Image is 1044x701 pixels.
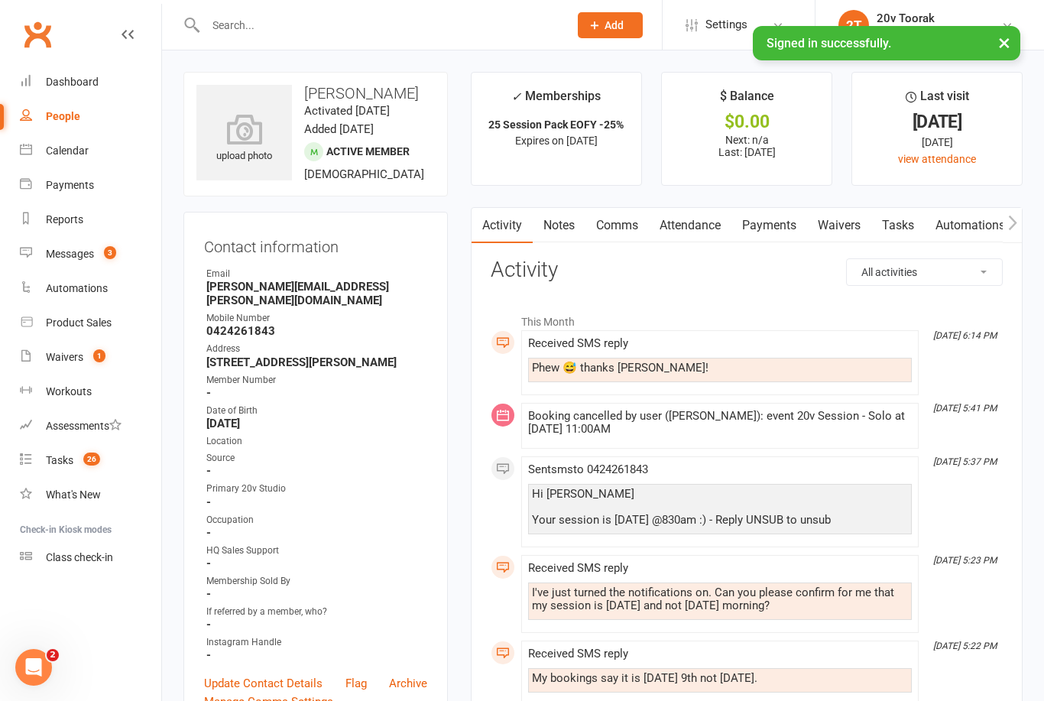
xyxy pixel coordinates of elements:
div: 20v Toorak [877,11,935,25]
i: [DATE] 5:41 PM [933,403,997,414]
div: 2T [838,10,869,41]
div: Automations [46,282,108,294]
iframe: Intercom live chat [15,649,52,686]
div: Memberships [511,86,601,115]
a: view attendance [898,153,976,165]
strong: [PERSON_NAME][EMAIL_ADDRESS][PERSON_NAME][DOMAIN_NAME] [206,280,427,307]
strong: - [206,386,427,400]
div: Primary 20v Studio [206,482,427,496]
span: 1 [93,349,105,362]
a: Payments [20,168,161,203]
div: Received SMS reply [528,647,912,660]
a: Flag [345,674,367,693]
a: Payments [731,208,807,243]
i: [DATE] 5:22 PM [933,641,997,651]
div: Received SMS reply [528,562,912,575]
span: 3 [104,246,116,259]
a: Comms [585,208,649,243]
div: Date of Birth [206,404,427,418]
a: Automations [925,208,1016,243]
div: 20v Toorak [877,25,935,39]
p: Next: n/a Last: [DATE] [676,134,818,158]
a: People [20,99,161,134]
a: What's New [20,478,161,512]
a: Dashboard [20,65,161,99]
strong: - [206,526,427,540]
span: Signed in successfully. [767,36,891,50]
div: Hi [PERSON_NAME] Your session is [DATE] @830am :) - Reply UNSUB to unsub [532,488,908,527]
a: Waivers [807,208,871,243]
a: Reports [20,203,161,237]
strong: 25 Session Pack EOFY -25% [488,118,624,131]
a: Tasks 26 [20,443,161,478]
div: Messages [46,248,94,260]
div: Workouts [46,385,92,398]
div: Source [206,451,427,466]
a: Notes [533,208,585,243]
button: Add [578,12,643,38]
a: Tasks [871,208,925,243]
a: Activity [472,208,533,243]
div: People [46,110,80,122]
li: This Month [491,306,1003,330]
a: Waivers 1 [20,340,161,375]
div: Last visit [906,86,969,114]
div: If referred by a member, who? [206,605,427,619]
div: Waivers [46,351,83,363]
i: [DATE] 5:23 PM [933,555,997,566]
div: Received SMS reply [528,337,912,350]
div: Payments [46,179,94,191]
div: Assessments [46,420,122,432]
div: Tasks [46,454,73,466]
div: Dashboard [46,76,99,88]
strong: [DATE] [206,417,427,430]
div: Phew 😅 thanks [PERSON_NAME]! [532,362,908,375]
i: [DATE] 6:14 PM [933,330,997,341]
div: My bookings say it is [DATE] 9th not [DATE]. [532,672,908,685]
strong: - [206,464,427,478]
h3: Activity [491,258,1003,282]
i: ✓ [511,89,521,104]
strong: - [206,587,427,601]
div: I've just turned the notifications on. Can you please confirm for me that my session is [DATE] an... [532,586,908,612]
a: Calendar [20,134,161,168]
div: Reports [46,213,83,226]
input: Search... [201,15,558,36]
a: Class kiosk mode [20,540,161,575]
a: Product Sales [20,306,161,340]
strong: - [206,557,427,570]
a: Automations [20,271,161,306]
h3: [PERSON_NAME] [196,85,435,102]
a: Messages 3 [20,237,161,271]
i: [DATE] 5:37 PM [933,456,997,467]
a: Archive [389,674,427,693]
span: 26 [83,453,100,466]
div: $0.00 [676,114,818,130]
time: Added [DATE] [304,122,374,136]
a: Assessments [20,409,161,443]
div: Membership Sold By [206,574,427,589]
a: Clubworx [18,15,57,54]
div: Product Sales [46,316,112,329]
span: [DEMOGRAPHIC_DATA] [304,167,424,181]
div: Location [206,434,427,449]
div: Member Number [206,373,427,388]
div: Address [206,342,427,356]
div: [DATE] [866,134,1008,151]
strong: 0424261843 [206,324,427,338]
a: Update Contact Details [204,674,323,693]
strong: [STREET_ADDRESS][PERSON_NAME] [206,355,427,369]
div: [DATE] [866,114,1008,130]
button: × [991,26,1018,59]
div: What's New [46,488,101,501]
div: Email [206,267,427,281]
strong: - [206,618,427,631]
span: Expires on [DATE] [515,135,598,147]
span: Active member [326,145,410,157]
a: Attendance [649,208,731,243]
strong: - [206,495,427,509]
strong: - [206,648,427,662]
div: $ Balance [720,86,774,114]
time: Activated [DATE] [304,104,390,118]
span: Add [605,19,624,31]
